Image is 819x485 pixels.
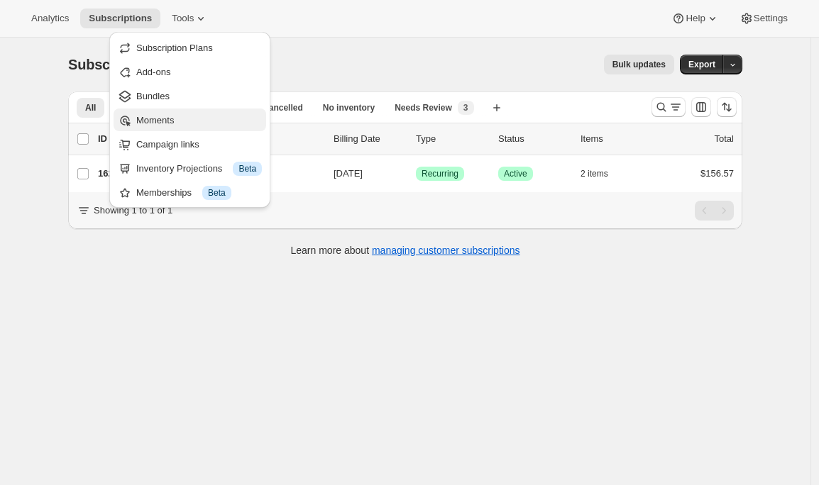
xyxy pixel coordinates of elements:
button: Bundles [114,84,266,107]
span: 3 [463,102,468,113]
button: Inventory Projections [114,157,266,179]
button: Settings [731,9,796,28]
span: Needs Review [395,102,452,113]
button: Bulk updates [604,55,674,74]
p: Status [498,132,569,146]
button: Add-ons [114,60,266,83]
div: Items [581,132,652,146]
span: [DATE] [334,168,363,179]
p: 16252436794 [98,167,169,181]
span: Add-ons [136,67,170,77]
button: Create new view [485,98,508,118]
span: All [85,102,96,113]
span: Subscriptions [89,13,152,24]
button: 2 items [581,164,624,184]
span: Campaign links [136,139,199,150]
button: Memberships [114,181,266,204]
span: Settings [754,13,788,24]
button: Sort the results [717,97,737,117]
button: Campaign links [114,133,266,155]
span: No inventory [323,102,375,113]
span: Active [504,168,527,179]
span: Subscriptions [68,57,161,72]
span: Moments [136,115,174,126]
div: 16252436794Walk West[DATE]SuccessRecurringSuccessActive2 items$156.57 [98,164,734,184]
button: Analytics [23,9,77,28]
button: Export [680,55,724,74]
p: Total [715,132,734,146]
button: Moments [114,108,266,131]
span: Recurring [422,168,458,179]
span: Beta [208,187,226,199]
nav: Pagination [695,201,734,221]
button: Subscription Plans [114,36,266,59]
span: Tools [172,13,194,24]
button: Subscriptions [80,9,160,28]
div: IDCustomerBilling DateTypeStatusItemsTotal [98,132,734,146]
button: Tools [163,9,216,28]
span: Bundles [136,91,170,101]
button: Search and filter results [652,97,686,117]
p: Learn more about [291,243,520,257]
p: Showing 1 to 1 of 1 [94,204,172,218]
div: Memberships [136,186,262,200]
button: Customize table column order and visibility [691,97,711,117]
p: ID [98,132,169,146]
div: Type [416,132,487,146]
span: Beta [238,163,256,174]
span: Subscription Plans [136,43,213,53]
span: Bulk updates [612,59,666,70]
span: Cancelled [263,102,303,113]
p: Billing Date [334,132,405,146]
span: 2 items [581,168,608,179]
div: Inventory Projections [136,162,262,176]
button: Help [663,9,727,28]
span: Analytics [31,13,69,24]
a: managing customer subscriptions [372,245,520,256]
span: $156.57 [700,168,734,179]
span: Export [688,59,715,70]
span: Help [686,13,705,24]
